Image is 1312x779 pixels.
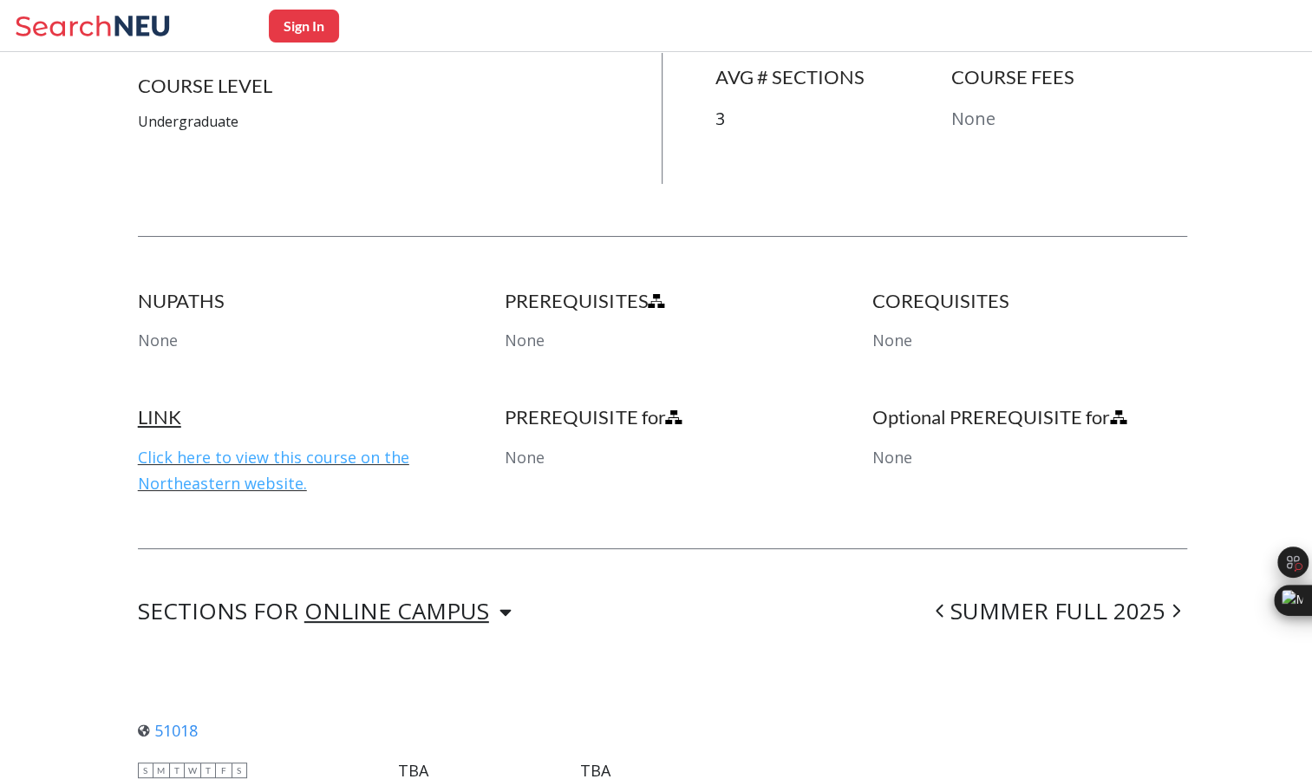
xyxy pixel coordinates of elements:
[505,405,819,429] h4: PREREQUISITE for
[304,601,489,620] div: ONLINE CAMPUS
[951,107,1187,132] p: None
[169,763,185,778] span: T
[715,65,950,89] h4: AVG # SECTIONS
[200,763,216,778] span: T
[269,10,339,43] button: Sign In
[872,330,912,350] span: None
[185,763,200,778] span: W
[505,447,545,468] span: None
[138,74,610,98] h4: COURSE LEVEL
[505,330,545,350] span: None
[138,405,453,429] h4: LINK
[872,289,1187,313] h4: COREQUISITES
[232,763,247,778] span: S
[138,289,453,313] h4: NUPATHS
[138,112,610,132] p: Undergraduate
[505,289,819,313] h4: PREREQUISITES
[872,405,1187,429] h4: Optional PREREQUISITE for
[951,65,1187,89] h4: COURSE FEES
[216,763,232,778] span: F
[138,330,178,350] span: None
[138,601,512,622] div: SECTIONS FOR
[138,447,409,494] a: Click here to view this course on the Northeastern website.
[138,763,153,778] span: S
[929,601,1187,622] div: SUMMER FULL 2025
[715,107,950,132] p: 3
[153,763,169,778] span: M
[138,720,198,741] a: 51018
[872,447,912,468] span: None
